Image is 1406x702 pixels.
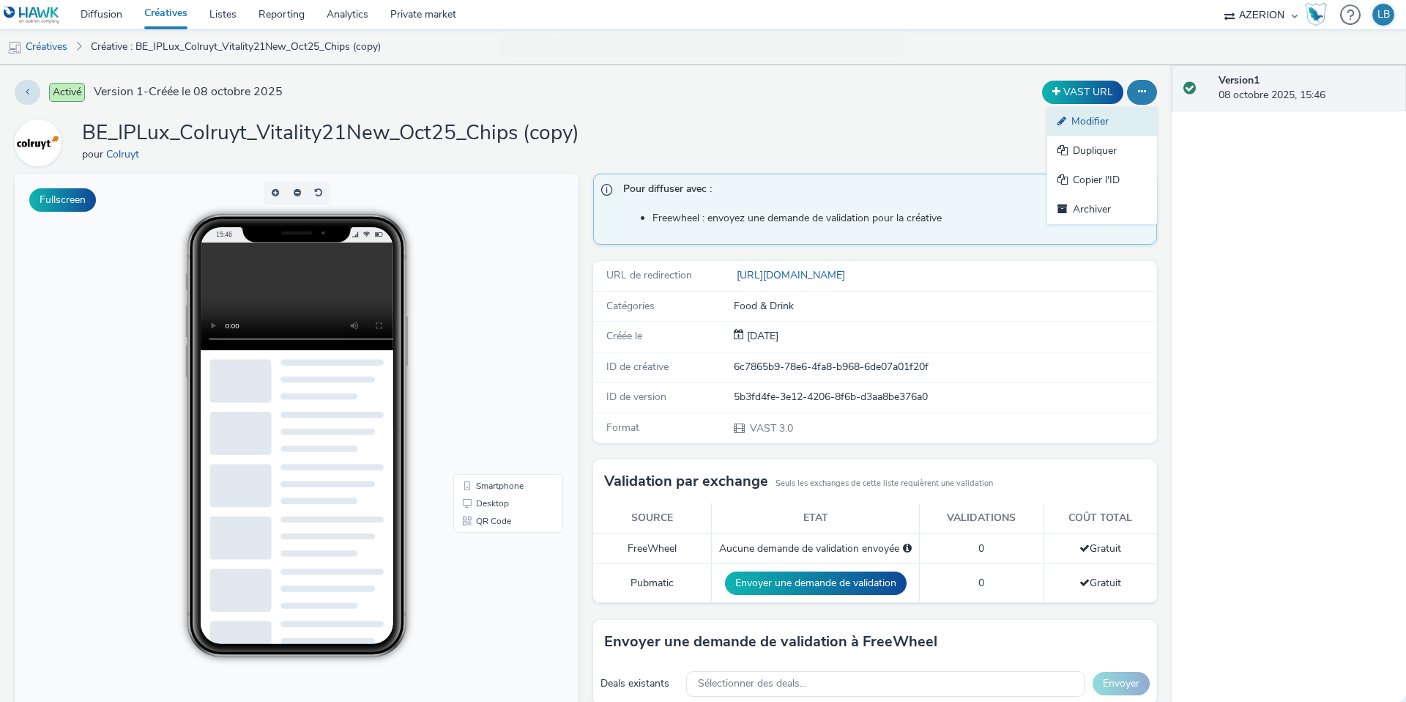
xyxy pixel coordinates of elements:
button: Envoyer une demande de validation [725,572,907,595]
span: 0 [978,576,984,590]
span: Sélectionner des deals... [698,678,806,690]
a: [URL][DOMAIN_NAME] [734,268,851,282]
th: Validations [920,503,1044,533]
button: Fullscreen [29,188,96,212]
li: Freewheel : envoyez une demande de validation pour la créative [652,211,1149,226]
div: Food & Drink [734,299,1156,314]
span: ID de créative [606,360,669,374]
img: Hawk Academy [1305,3,1327,26]
li: Smartphone [442,303,546,321]
span: Gratuit [1079,542,1121,555]
span: La créative a bien été dupliquée [532,34,888,53]
h3: Envoyer une demande de validation à FreeWheel [604,631,937,653]
div: 5b3fd4fe-3e12-4206-8f6b-d3aa8be376a0 [734,390,1156,404]
span: Catégories [606,299,655,313]
span: Gratuit [1079,576,1121,590]
div: 6c7865b9-78e6-4fa8-b968-6de07a01f20f [734,360,1156,374]
a: Colruyt [15,136,67,149]
span: Pour diffuser avec : [623,182,1142,201]
button: VAST URL [1042,81,1123,104]
div: Création 08 octobre 2025, 15:46 [744,329,778,344]
span: Desktop [461,325,494,334]
span: Activé [49,83,85,102]
span: Smartphone [461,308,509,317]
span: 15:46 [201,56,217,64]
span: QR Code [461,343,496,352]
div: Dupliquer la créative en un VAST URL [1038,81,1127,104]
a: Copier l'ID [1047,166,1157,195]
li: QR Code [442,339,546,356]
h1: BE_IPLux_Colruyt_Vitality21New_Oct25_Chips (copy) [82,119,579,147]
a: Créative : BE_IPLux_Colruyt_Vitality21New_Oct25_Chips (copy) [83,29,388,64]
a: Hawk Academy [1305,3,1333,26]
div: Deals existants [600,676,679,691]
span: pour [82,147,106,161]
span: VAST 3.0 [748,421,793,435]
img: mobile [7,40,22,55]
div: Sélectionnez un deal ci-dessous et cliquez sur Envoyer pour envoyer une demande de validation à F... [903,542,912,556]
h3: Validation par exchange [604,470,768,492]
div: Aucune demande de validation envoyée [719,542,912,556]
th: Source [593,503,712,533]
img: undefined Logo [4,6,60,24]
span: [DATE] [744,329,778,343]
a: Dupliquer [1047,136,1157,166]
div: LB [1377,4,1390,26]
td: FreeWheel [593,533,712,564]
span: URL de redirection [606,268,692,282]
span: Version 1 - Créée le 08 octobre 2025 [94,84,283,100]
th: Etat [712,503,920,533]
img: Colruyt [17,122,59,164]
span: 0 [978,542,984,555]
a: Archiver [1047,195,1157,224]
small: Seuls les exchanges de cette liste requièrent une validation [775,478,993,489]
span: Créée le [606,329,642,343]
strong: Version 1 [1219,73,1260,87]
th: Coût total [1044,503,1157,533]
a: Modifier [1047,107,1157,136]
span: ID de version [606,390,666,404]
li: Desktop [442,321,546,339]
a: Colruyt [106,147,145,161]
button: Envoyer [1093,672,1150,695]
td: Pubmatic [593,564,712,603]
div: 08 octobre 2025, 15:46 [1219,73,1394,103]
span: Format [606,421,639,435]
